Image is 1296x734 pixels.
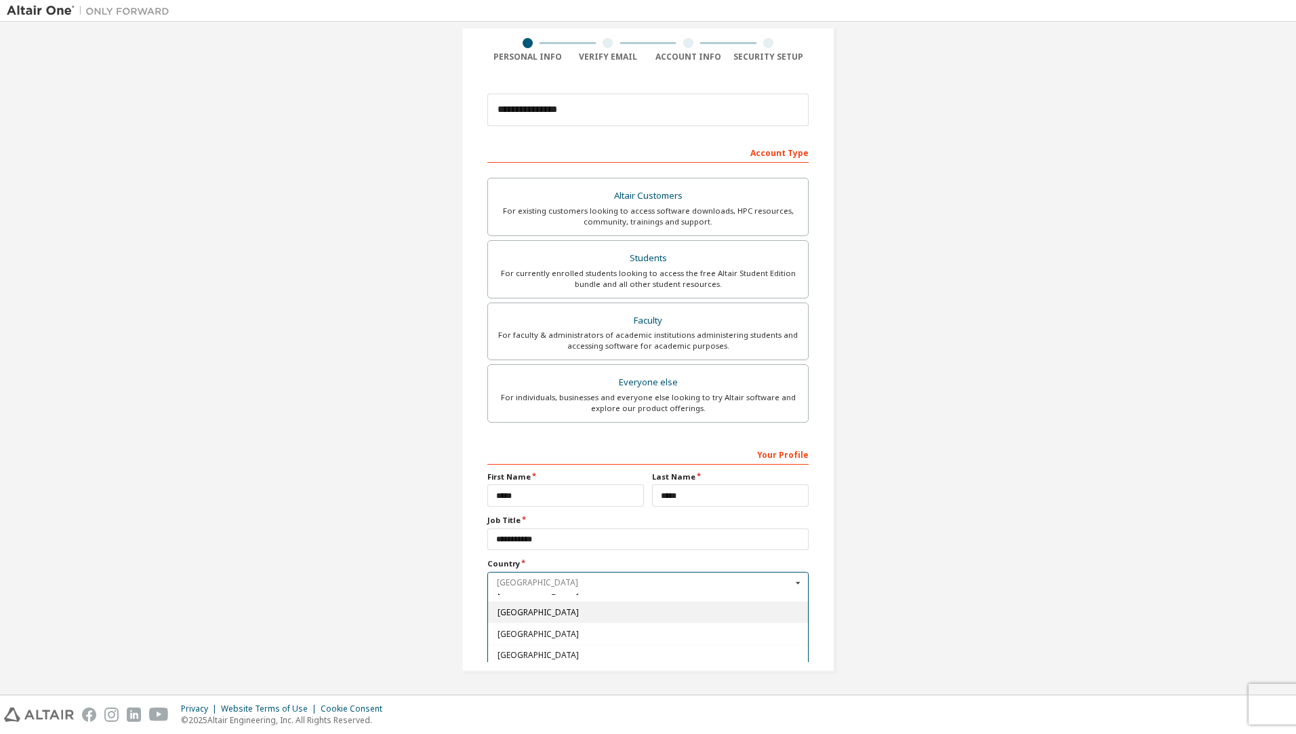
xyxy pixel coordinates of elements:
div: Students [496,249,800,268]
div: For individuals, businesses and everyone else looking to try Altair software and explore our prod... [496,392,800,414]
label: Job Title [487,515,809,526]
div: For currently enrolled students looking to access the free Altair Student Edition bundle and all ... [496,268,800,290]
div: Security Setup [729,52,809,62]
div: Cookie Consent [321,703,390,714]
img: altair_logo.svg [4,708,74,722]
div: Account Info [648,52,729,62]
div: For faculty & administrators of academic institutions administering students and accessing softwa... [496,330,800,351]
img: instagram.svg [104,708,119,722]
img: Altair One [7,4,176,18]
div: Personal Info [487,52,568,62]
div: Verify Email [568,52,649,62]
div: Account Type [487,141,809,163]
span: [GEOGRAPHIC_DATA] [498,609,799,617]
label: Last Name [652,471,809,482]
div: Altair Customers [496,187,800,206]
label: First Name [487,471,644,482]
img: youtube.svg [149,708,169,722]
div: Website Terms of Use [221,703,321,714]
div: For existing customers looking to access software downloads, HPC resources, community, trainings ... [496,206,800,227]
p: © 2025 Altair Engineering, Inc. All Rights Reserved. [181,714,390,726]
span: [GEOGRAPHIC_DATA] [498,630,799,638]
img: linkedin.svg [127,708,141,722]
div: Your Profile [487,443,809,465]
img: facebook.svg [82,708,96,722]
div: Everyone else [496,373,800,392]
div: Faculty [496,311,800,330]
span: [GEOGRAPHIC_DATA] [498,651,799,659]
div: Privacy [181,703,221,714]
label: Country [487,558,809,569]
span: [GEOGRAPHIC_DATA] [498,587,799,595]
